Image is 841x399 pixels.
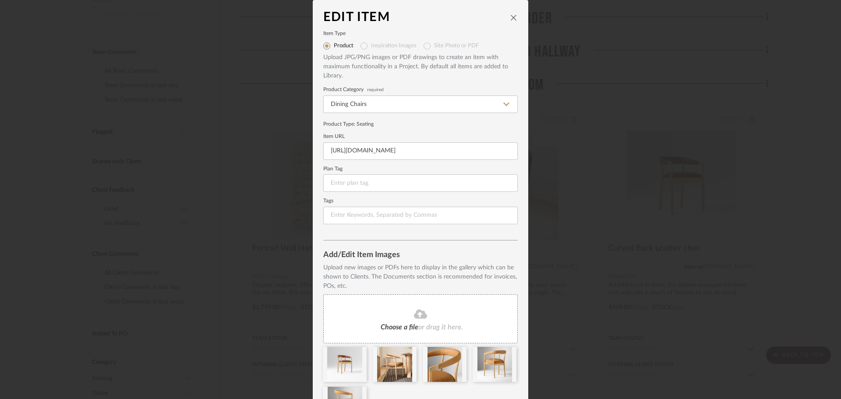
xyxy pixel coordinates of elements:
input: Enter URL [323,142,518,160]
div: Add/Edit Item Images [323,251,518,260]
span: : Seating [354,121,374,127]
label: Item Type [323,32,518,36]
input: Enter plan tag [323,174,518,192]
div: Product Type [323,120,518,128]
input: Type a category to search and select [323,95,518,113]
label: Plan Tag [323,167,518,171]
input: Enter Keywords, Separated by Commas [323,207,518,224]
div: Edit Item [323,11,510,25]
span: required [367,88,384,92]
label: Product [334,42,353,49]
span: or drag it here. [418,324,463,331]
span: Choose a file [381,324,418,331]
div: Upload JPG/PNG images or PDF drawings to create an item with maximum functionality in a Project. ... [323,53,518,81]
label: Tags [323,199,518,203]
label: Item URL [323,134,518,139]
label: Product Category [323,88,518,92]
button: close [510,14,518,21]
mat-radio-group: Select item type [323,39,518,53]
div: Upload new images or PDFs here to display in the gallery which can be shown to Clients. The Docum... [323,263,518,291]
